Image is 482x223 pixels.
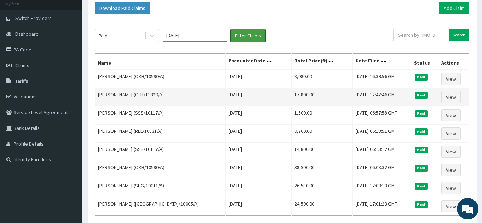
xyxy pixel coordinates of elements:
[95,70,226,88] td: [PERSON_NAME] (OKB/10590/A)
[37,40,120,49] div: Chat with us now
[163,29,227,42] input: Select Month and Year
[352,70,411,88] td: [DATE] 16:39:56 GMT
[226,106,292,125] td: [DATE]
[95,197,226,216] td: [PERSON_NAME] ([GEOGRAPHIC_DATA]/10005/A)
[226,179,292,197] td: [DATE]
[415,74,428,80] span: Paid
[449,29,469,41] input: Search
[415,128,428,135] span: Paid
[117,4,134,21] div: Minimize live chat window
[352,106,411,125] td: [DATE] 06:57:58 GMT
[441,164,461,176] a: View
[95,161,226,179] td: [PERSON_NAME] (OKB/10590/A)
[95,88,226,106] td: [PERSON_NAME] (OHT/11320/A)
[439,2,469,14] a: Add Claim
[95,2,150,14] button: Download Paid Claims
[441,127,461,140] a: View
[415,92,428,98] span: Paid
[352,54,411,70] th: Date Filed
[415,201,428,208] span: Paid
[352,143,411,161] td: [DATE] 06:13:12 GMT
[352,197,411,216] td: [DATE] 17:01:23 GMT
[415,183,428,189] span: Paid
[4,148,136,173] textarea: Type your message and hit 'Enter'
[226,143,292,161] td: [DATE]
[99,32,108,39] div: Paid
[292,125,352,143] td: 9,700.00
[226,197,292,216] td: [DATE]
[292,54,352,70] th: Total Price(₦)
[95,106,226,125] td: [PERSON_NAME] (SSS/10117/A)
[15,78,28,84] span: Tariffs
[352,179,411,197] td: [DATE] 17:09:13 GMT
[415,147,428,153] span: Paid
[95,125,226,143] td: [PERSON_NAME] (REL/10831/A)
[15,15,52,21] span: Switch Providers
[292,179,352,197] td: 26,580.00
[95,143,226,161] td: [PERSON_NAME] (SSS/10117/A)
[292,88,352,106] td: 17,800.00
[393,29,446,41] input: Search by HMO ID
[95,179,226,197] td: [PERSON_NAME] (SUG/10011/A)
[415,110,428,117] span: Paid
[226,88,292,106] td: [DATE]
[230,29,266,42] button: Filter Claims
[292,161,352,179] td: 38,900.00
[441,200,461,212] a: View
[15,62,29,69] span: Claims
[13,36,29,54] img: d_794563401_company_1708531726252_794563401
[226,70,292,88] td: [DATE]
[95,54,226,70] th: Name
[292,143,352,161] td: 14,800.00
[441,91,461,103] a: View
[226,161,292,179] td: [DATE]
[441,73,461,85] a: View
[292,70,352,88] td: 8,080.00
[438,54,469,70] th: Actions
[226,54,292,70] th: Encounter Date
[15,31,39,37] span: Dashboard
[441,182,461,194] a: View
[441,109,461,121] a: View
[292,197,352,216] td: 24,500.00
[441,146,461,158] a: View
[415,165,428,171] span: Paid
[41,66,99,138] span: We're online!
[352,88,411,106] td: [DATE] 12:47:46 GMT
[292,106,352,125] td: 1,500.00
[352,161,411,179] td: [DATE] 06:08:32 GMT
[352,125,411,143] td: [DATE] 06:18:51 GMT
[226,125,292,143] td: [DATE]
[411,54,438,70] th: Status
